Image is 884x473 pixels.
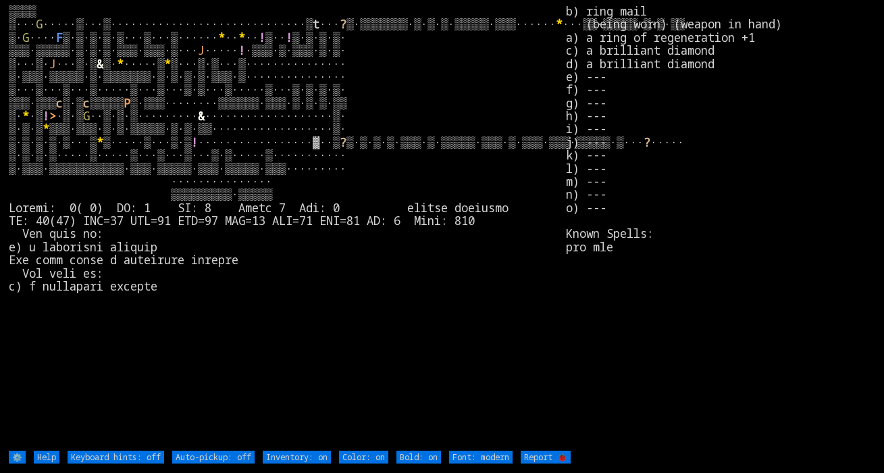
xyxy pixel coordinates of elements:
[56,30,63,45] font: F
[36,16,43,32] font: G
[313,16,319,32] font: t
[49,108,56,124] font: >
[124,95,130,111] font: P
[97,56,103,72] font: &
[83,108,90,124] font: G
[449,451,513,464] input: Font: modern
[34,451,59,464] input: Help
[339,451,388,464] input: Color: on
[68,451,164,464] input: Keyboard hints: off
[286,30,292,45] font: !
[521,451,571,464] input: Report 🐞
[172,451,255,464] input: Auto-pickup: off
[43,108,49,124] font: !
[198,108,205,124] font: &
[198,43,205,58] font: J
[259,30,265,45] font: !
[340,134,346,150] font: ?
[56,95,63,111] font: c
[49,56,56,72] font: J
[340,16,346,32] font: ?
[191,134,198,150] font: !
[263,451,331,464] input: Inventory: on
[83,95,90,111] font: c
[9,451,26,464] input: ⚙️
[9,5,566,449] larn: ▒▒▒▒ ▒··· ·····▒···▒·····························▒ ··· ▒·▒▒▒▒▒▒▒·▒·▒·▒·▒▒▒▒▒·▒▒▒······ ···▒▒·▒▒▒▒...
[238,43,245,58] font: !
[396,451,441,464] input: Bold: on
[22,30,29,45] font: G
[566,5,875,449] stats: b) ring mail (being worn) (weapon in hand) a) a ring of regeneration +1 c) a brilliant diamond d)...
